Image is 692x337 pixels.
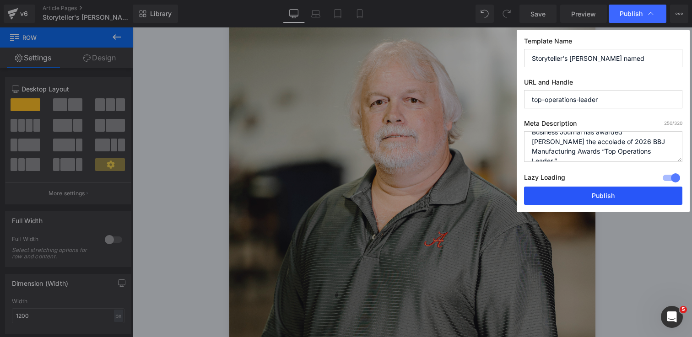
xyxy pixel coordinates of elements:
button: Publish [524,187,682,205]
label: URL and Handle [524,78,682,90]
label: Meta Description [524,119,682,131]
iframe: Intercom live chat [661,306,683,328]
span: Publish [620,10,643,18]
span: 250 [664,120,672,126]
span: /320 [664,120,682,126]
span: 5 [680,306,687,313]
textarea: [PERSON_NAME], Vice President of Production at Storyteller, has been instrumental in shaping who ... [524,131,682,162]
label: Lazy Loading [524,171,565,187]
label: Template Name [524,37,682,49]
